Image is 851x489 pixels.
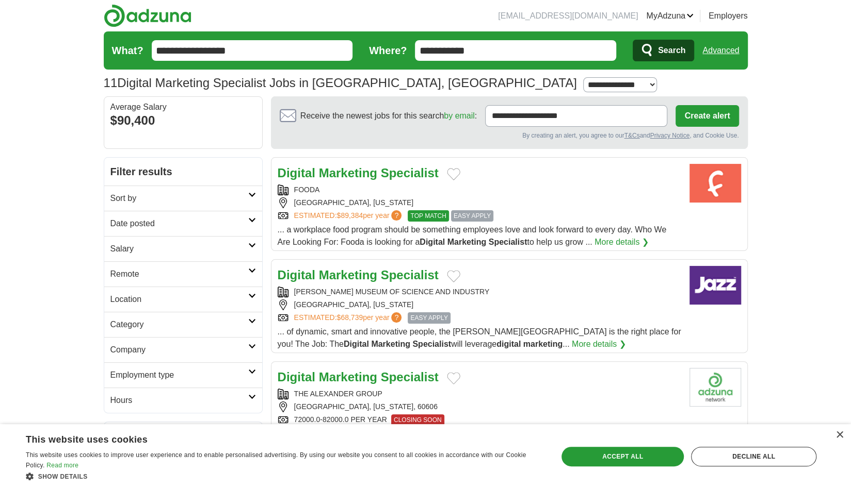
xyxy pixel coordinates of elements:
div: Average Salary [110,103,256,111]
strong: digital [496,340,521,348]
img: Company logo [689,368,741,407]
span: EASY APPLY [408,312,450,324]
a: Digital Marketing Specialist [278,166,439,180]
button: Add to favorite jobs [447,372,460,384]
div: Close [836,431,843,439]
strong: Digital [420,238,445,246]
div: [GEOGRAPHIC_DATA], [US_STATE] [278,299,681,310]
strong: Specialist [381,166,439,180]
a: Digital Marketing Specialist [278,370,439,384]
a: T&Cs [624,132,639,139]
label: Where? [369,43,407,58]
strong: Digital [344,340,369,348]
div: Accept all [561,447,684,466]
a: More details ❯ [572,338,626,350]
h2: Employment type [110,369,248,381]
span: EASY APPLY [451,210,493,222]
div: This website uses cookies [26,430,516,446]
span: ... of dynamic, smart and innovative people, the [PERSON_NAME][GEOGRAPHIC_DATA] is the right plac... [278,327,681,348]
div: Decline all [691,447,816,466]
span: Receive the newest jobs for this search : [300,110,477,122]
div: Show details [26,471,542,481]
span: ? [391,210,402,221]
a: Employers [709,10,748,22]
div: 72000.0-82000.0 PER YEAR [278,414,681,426]
a: Read more, opens a new window [46,462,78,469]
strong: Marketing [319,166,377,180]
a: Advanced [702,40,739,61]
a: by email [444,111,475,120]
div: $90,400 [110,111,256,130]
a: MyAdzuna [646,10,694,22]
a: ESTIMATED:$89,384per year? [294,210,404,222]
a: More details ❯ [595,236,649,248]
span: ... a workplace food program should be something employees love and look forward to every day. Wh... [278,225,667,246]
img: Company logo [689,266,741,305]
h2: Company [110,344,248,356]
strong: Marketing [319,268,377,282]
div: By creating an alert, you agree to our and , and Cookie Use. [280,131,739,140]
span: TOP MATCH [408,210,448,222]
button: Search [633,40,694,61]
a: Location [104,286,262,312]
strong: Digital [278,166,315,180]
h2: Salary [110,243,248,255]
a: Salary [104,236,262,261]
strong: Specialist [381,370,439,384]
strong: Digital [278,370,315,384]
a: Company [104,337,262,362]
img: Fooda logo [689,164,741,203]
span: This website uses cookies to improve user experience and to enable personalised advertising. By u... [26,451,526,469]
a: Date posted [104,211,262,236]
li: [EMAIL_ADDRESS][DOMAIN_NAME] [498,10,638,22]
a: Digital Marketing Specialist [278,268,439,282]
a: ESTIMATED:$68,739per year? [294,312,404,324]
button: Add to favorite jobs [447,168,460,180]
a: FOODA [294,186,320,194]
h2: Remote [110,268,248,280]
strong: Marketing [371,340,410,348]
div: [PERSON_NAME] MUSEUM OF SCIENCE AND INDUSTRY [278,286,681,297]
h2: Sort by [110,192,248,205]
a: Employment type [104,362,262,387]
strong: marketing [523,340,563,348]
div: [GEOGRAPHIC_DATA], [US_STATE], 60606 [278,401,681,412]
a: Remote [104,261,262,286]
span: $89,384 [336,211,363,220]
a: Privacy Notice [650,132,689,139]
span: Show details [38,473,88,480]
h2: Filter results [104,158,262,186]
strong: Specialist [412,340,451,348]
h2: Hours [110,394,248,407]
span: 11 [104,74,118,92]
span: ? [391,312,402,323]
strong: Marketing [319,370,377,384]
a: Category [104,312,262,337]
a: Sort by [104,186,262,211]
label: What? [112,43,143,58]
h2: Date posted [110,217,248,230]
span: $68,739 [336,313,363,322]
h2: Location [110,293,248,306]
h2: Category [110,318,248,331]
button: Create alert [676,105,738,127]
h1: Digital Marketing Specialist Jobs in [GEOGRAPHIC_DATA], [GEOGRAPHIC_DATA] [104,76,577,90]
img: Adzuna logo [104,4,191,27]
span: Search [658,40,685,61]
span: CLOSING SOON [391,414,444,426]
a: Hours [104,387,262,413]
div: [GEOGRAPHIC_DATA], [US_STATE] [278,197,681,208]
strong: Specialist [381,268,439,282]
button: Add to favorite jobs [447,270,460,282]
strong: Marketing [447,238,487,246]
strong: Digital [278,268,315,282]
div: THE ALEXANDER GROUP [278,389,681,399]
strong: Specialist [489,238,527,246]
